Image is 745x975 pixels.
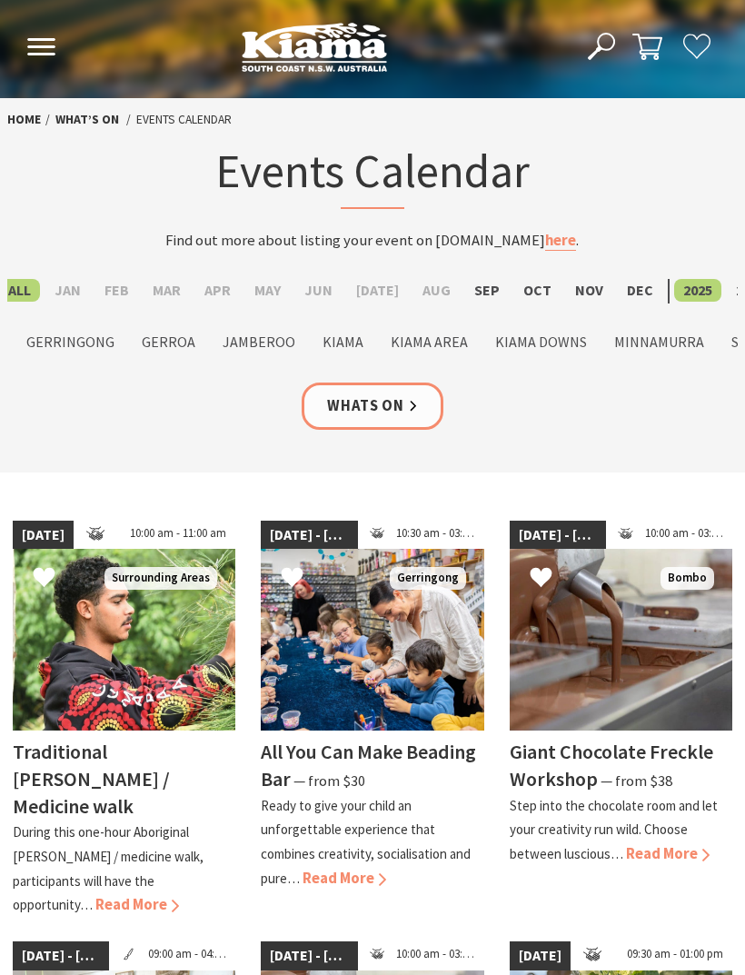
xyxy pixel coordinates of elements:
[601,771,672,791] span: ⁠— from $38
[13,739,170,818] h4: Traditional [PERSON_NAME] / Medicine walk
[245,279,290,302] label: May
[510,739,713,791] h4: Giant Chocolate Freckle Workshop
[45,279,90,302] label: Jan
[486,331,596,353] label: Kiama Downs
[261,797,471,887] p: Ready to give your child an unforgettable experience that combines creativity, socialisation and ...
[295,279,342,302] label: Jun
[242,22,387,72] img: Kiama Logo
[302,383,443,431] a: Whats On
[261,549,483,731] img: groups family kids adults can all bead at our workshops
[545,231,576,251] a: here
[313,331,372,353] label: Kiama
[136,110,232,129] li: Events Calendar
[55,111,119,128] a: What’s On
[13,823,204,913] p: During this one-hour Aboriginal [PERSON_NAME] / medicine walk, participants will have the opportu...
[626,844,710,863] span: Read More
[13,521,235,918] a: [DATE] 10:00 am - 11:00 am Surrounding Areas Traditional [PERSON_NAME] / Medicine walk During thi...
[674,279,721,302] label: 2025
[636,521,732,550] span: 10:00 am - 03:45 pm
[214,331,304,353] label: Jamberoo
[618,279,662,302] label: Dec
[261,521,357,550] span: [DATE] - [DATE]
[132,141,614,209] h1: Events Calendar
[510,549,732,731] img: The Treat Factory Chocolate Production
[510,521,606,550] span: [DATE] - [DATE]
[387,521,483,550] span: 10:30 am - 03:30 pm
[661,567,714,590] span: Bombo
[263,548,322,611] button: Click to Favourite All You Can Make Beading Bar
[13,941,109,970] span: [DATE] - [DATE]
[95,895,179,914] span: Read More
[144,279,190,302] label: Mar
[293,771,365,791] span: ⁠— from $30
[413,279,460,302] label: Aug
[15,548,74,611] button: Click to Favourite Traditional Bush-tucker / Medicine walk
[104,567,217,590] span: Surrounding Areas
[17,331,124,353] label: Gerringong
[566,279,612,302] label: Nov
[347,279,408,302] label: [DATE]
[390,567,466,590] span: Gerringong
[382,331,477,353] label: Kiama Area
[7,111,41,128] a: Home
[261,941,357,970] span: [DATE] - [DATE]
[261,739,476,791] h4: All You Can Make Beading Bar
[387,941,483,970] span: 10:00 am - 03:45 pm
[261,521,483,918] a: [DATE] - [DATE] 10:30 am - 03:30 pm groups family kids adults can all bead at our workshops Gerri...
[510,941,571,970] span: [DATE]
[132,229,614,254] p: Find out more about listing your event on [DOMAIN_NAME] .
[121,521,235,550] span: 10:00 am - 11:00 am
[95,279,138,302] label: Feb
[13,521,74,550] span: [DATE]
[465,279,509,302] label: Sep
[303,869,386,888] span: Read More
[618,941,732,970] span: 09:30 am - 01:00 pm
[510,521,732,918] a: [DATE] - [DATE] 10:00 am - 03:45 pm The Treat Factory Chocolate Production Bombo Giant Chocolate ...
[514,279,561,302] label: Oct
[510,797,718,862] p: Step into the chocolate room and let your creativity run wild. Choose between luscious…
[195,279,240,302] label: Apr
[605,331,713,353] label: Minnamurra
[139,941,235,970] span: 09:00 am - 04:00 pm
[512,548,571,611] button: Click to Favourite Giant Chocolate Freckle Workshop
[133,331,204,353] label: Gerroa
